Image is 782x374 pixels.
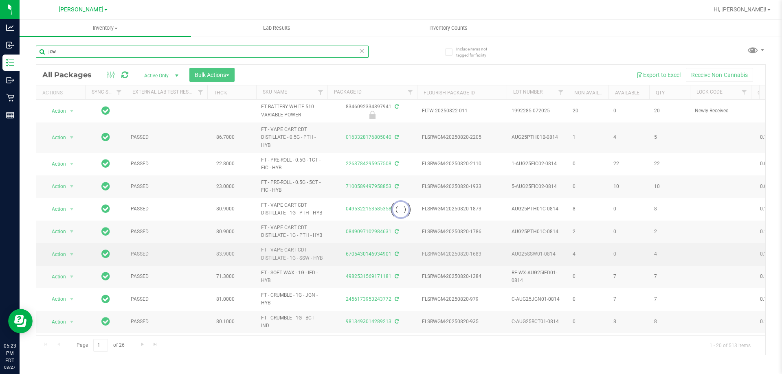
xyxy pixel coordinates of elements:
span: Hi, [PERSON_NAME]! [714,6,767,13]
inline-svg: Retail [6,94,14,102]
p: 08/27 [4,364,16,370]
span: Inventory [20,24,191,32]
span: Clear [359,46,365,56]
inline-svg: Analytics [6,24,14,32]
inline-svg: Reports [6,111,14,119]
span: [PERSON_NAME] [59,6,103,13]
span: Lab Results [252,24,301,32]
input: Search Package ID, Item Name, SKU, Lot or Part Number... [36,46,369,58]
a: Inventory [20,20,191,37]
iframe: Resource center [8,309,33,333]
inline-svg: Outbound [6,76,14,84]
a: Lab Results [191,20,362,37]
span: Inventory Counts [418,24,479,32]
inline-svg: Inbound [6,41,14,49]
inline-svg: Inventory [6,59,14,67]
span: Include items not tagged for facility [456,46,497,58]
a: Inventory Counts [362,20,534,37]
p: 05:23 PM EDT [4,342,16,364]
